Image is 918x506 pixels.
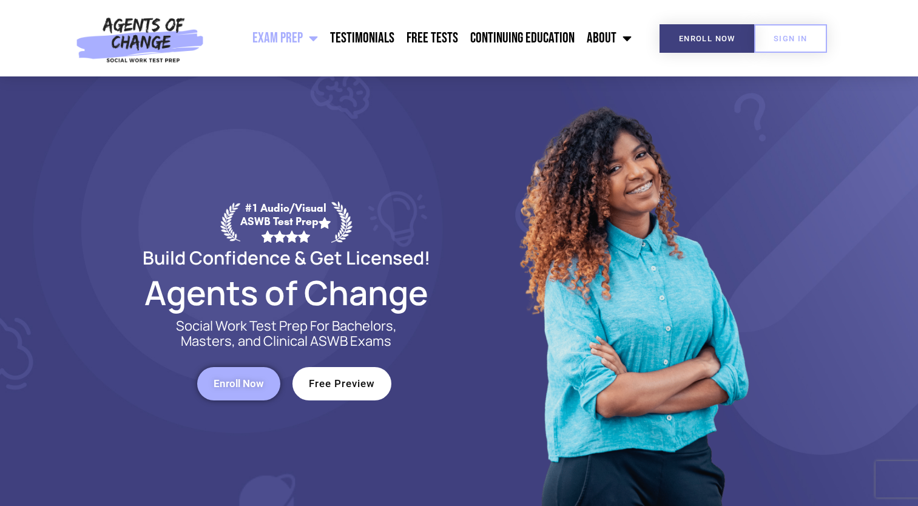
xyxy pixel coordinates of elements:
[660,24,755,53] a: Enroll Now
[214,379,264,389] span: Enroll Now
[581,23,638,53] a: About
[324,23,400,53] a: Testimonials
[246,23,324,53] a: Exam Prep
[240,201,331,242] div: #1 Audio/Visual ASWB Test Prep
[679,35,735,42] span: Enroll Now
[774,35,808,42] span: SIGN IN
[197,367,280,400] a: Enroll Now
[400,23,464,53] a: Free Tests
[464,23,581,53] a: Continuing Education
[210,23,638,53] nav: Menu
[754,24,827,53] a: SIGN IN
[113,249,459,266] h2: Build Confidence & Get Licensed!
[162,319,411,349] p: Social Work Test Prep For Bachelors, Masters, and Clinical ASWB Exams
[309,379,375,389] span: Free Preview
[113,278,459,306] h2: Agents of Change
[292,367,391,400] a: Free Preview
